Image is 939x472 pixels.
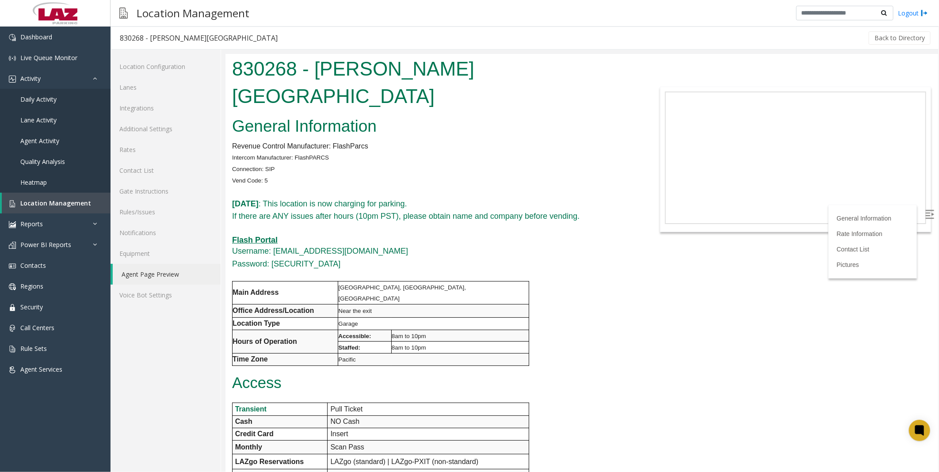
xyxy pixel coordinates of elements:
[10,364,27,371] span: Cash
[111,222,221,243] a: Notifications
[20,261,46,270] span: Contacts
[10,376,48,384] span: Credit Card
[20,33,52,41] span: Dashboard
[105,376,122,384] span: Insert
[7,158,354,167] span: If there are ANY issues after hours (10pm PST), please obtain name and company before vending.
[7,235,53,242] b: Main Address
[2,193,111,213] a: Location Management
[7,181,409,203] h5: Username: [EMAIL_ADDRESS][DOMAIN_NAME]
[111,243,221,264] a: Equipment
[9,263,16,270] img: 'icon'
[7,145,182,154] span: : This location is now charging for parking.
[7,266,54,273] b: Location Type
[111,56,221,77] a: Location Configuration
[700,156,709,165] img: Open/Close Sidebar Menu
[9,304,16,311] img: 'icon'
[7,1,409,56] h1: 830268 - [PERSON_NAME][GEOGRAPHIC_DATA]
[113,279,145,285] span: Accessible:
[10,351,41,359] span: Transient
[611,192,644,199] a: Contact List
[7,88,143,96] span: Revenue Control Manufacturer: FlashParcs
[113,264,221,285] a: Agent Page Preview
[113,302,130,309] span: Pacific
[111,202,221,222] a: Rules/Issues
[7,123,42,130] span: Vend Code: 5
[132,2,254,24] h3: Location Management
[611,207,634,214] a: Pictures
[10,404,79,411] span: LAZgo Reservations
[20,220,43,228] span: Reports
[113,290,135,297] span: Staffed:
[105,351,137,359] span: Pull Ticket
[20,240,71,249] span: Power BI Reports
[9,346,16,353] img: 'icon'
[113,230,240,248] span: [GEOGRAPHIC_DATA], [GEOGRAPHIC_DATA], [GEOGRAPHIC_DATA]
[9,366,16,373] img: 'icon'
[9,325,16,332] img: 'icon'
[105,364,134,371] span: NO Cash
[10,389,37,397] span: Monthly
[9,200,16,207] img: 'icon'
[7,145,33,154] b: [DATE]
[111,118,221,139] a: Additional Settings
[20,324,54,332] span: Call Centers
[611,161,666,168] a: General Information
[20,178,47,187] span: Heatmap
[20,199,91,207] span: Location Management
[20,137,59,145] span: Agent Activity
[119,2,128,24] img: pageIcon
[111,139,221,160] a: Rates
[7,253,91,260] b: Office Address/Location
[9,221,16,228] img: 'icon'
[9,34,16,41] img: 'icon'
[7,301,42,309] b: Time Zone
[7,182,52,190] u: Flash Portal
[7,284,72,291] b: Hours of Operation
[611,176,657,183] a: Rate Information
[20,116,57,124] span: Lane Activity
[111,160,221,181] a: Contact List
[20,157,65,166] span: Quality Analysis
[9,242,16,249] img: 'icon'
[105,402,303,414] p: LAZgo (standard) | LAZgo-PXIT (non-standard)
[9,283,16,290] img: 'icon'
[20,74,41,83] span: Activity
[105,389,138,397] span: Scan Pass
[166,279,201,285] span: 8am to 10pm
[111,98,221,118] a: Integrations
[166,290,201,297] span: 8am to 10pm
[921,8,928,18] img: logout
[869,31,931,45] button: Back to Directory
[9,76,16,83] img: 'icon'
[7,320,56,337] span: Access
[7,205,409,216] h5: Password: [SECURITY_DATA]
[111,285,221,305] a: Voice Bot Settings
[7,112,49,118] span: Connection: SIP
[9,55,16,62] img: 'icon'
[20,282,43,290] span: Regions
[7,61,409,84] h2: General Information
[898,8,928,18] a: Logout
[113,254,146,260] span: Near the exit
[20,344,47,353] span: Rule Sets
[111,77,221,98] a: Lanes
[7,100,103,107] span: Intercom Manufacturer: FlashPARCS
[111,181,221,202] a: Gate Instructions
[113,266,132,273] span: Garage
[20,365,62,373] span: Agent Services
[20,303,43,311] span: Security
[20,53,77,62] span: Live Queue Monitor
[120,32,278,44] div: 830268 - [PERSON_NAME][GEOGRAPHIC_DATA]
[20,95,57,103] span: Daily Activity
